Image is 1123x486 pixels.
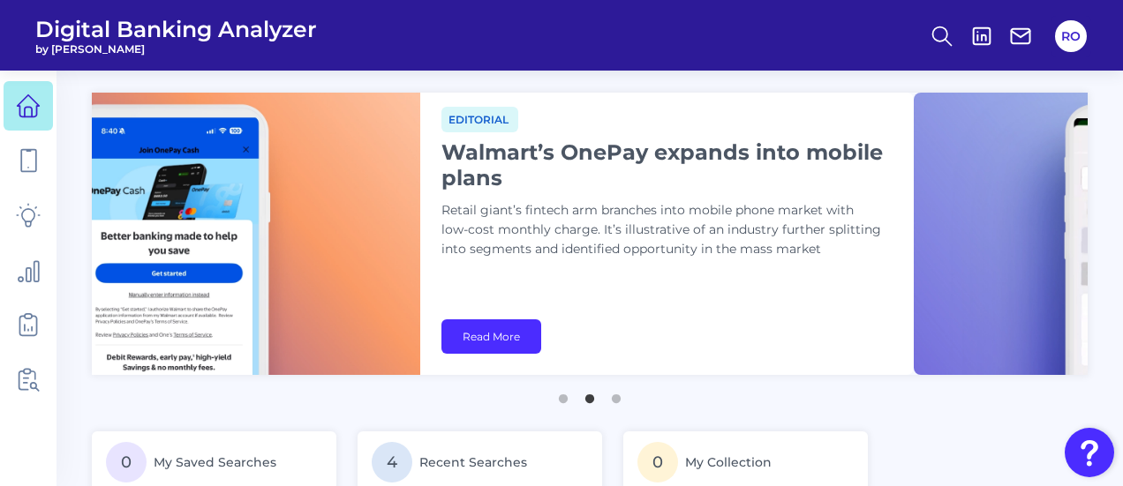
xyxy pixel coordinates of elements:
[441,319,541,354] a: Read More
[35,16,317,42] span: Digital Banking Analyzer
[441,110,518,127] a: Editorial
[637,442,678,482] span: 0
[35,42,317,56] span: by [PERSON_NAME]
[1065,428,1114,477] button: Open Resource Center
[441,139,883,191] h1: Walmart’s OnePay expands into mobile plans
[554,385,572,403] button: 1
[154,454,276,470] span: My Saved Searches
[372,442,412,482] span: 4
[419,454,527,470] span: Recent Searches
[581,385,599,403] button: 2
[441,107,518,132] span: Editorial
[685,454,772,470] span: My Collection
[607,385,625,403] button: 3
[106,442,147,482] span: 0
[1055,20,1087,52] button: RO
[441,201,883,259] p: Retail giant’s fintech arm branches into mobile phone market with low-cost monthly charge. It’s i...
